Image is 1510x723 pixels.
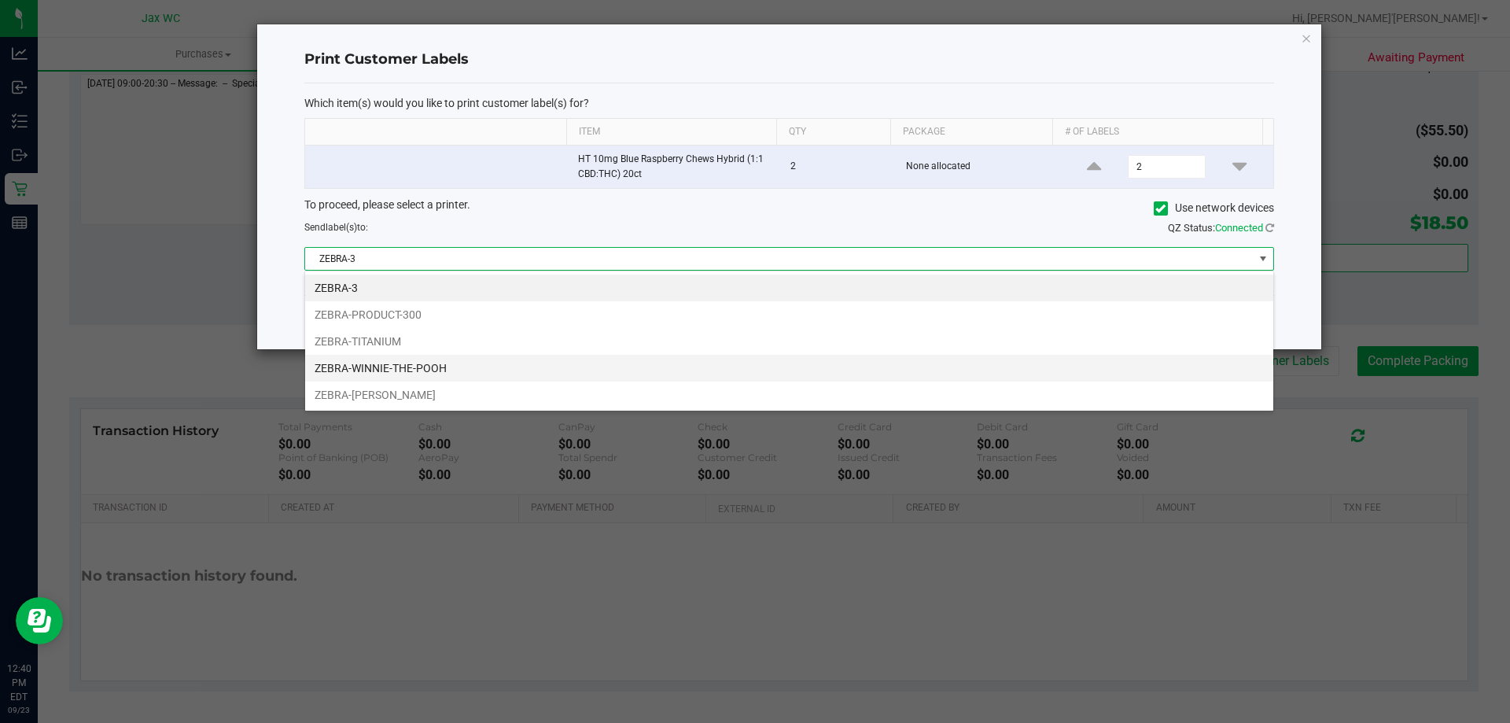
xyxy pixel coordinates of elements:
th: Qty [776,119,890,146]
h4: Print Customer Labels [304,50,1274,70]
li: ZEBRA-3 [305,275,1273,301]
label: Use network devices [1154,200,1274,216]
span: Send to: [304,222,368,233]
span: QZ Status: [1168,222,1274,234]
td: 2 [781,146,897,188]
th: # of labels [1052,119,1262,146]
td: None allocated [897,146,1061,188]
span: ZEBRA-3 [305,248,1254,270]
th: Package [890,119,1052,146]
p: Which item(s) would you like to print customer label(s) for? [304,96,1274,110]
th: Item [566,119,776,146]
td: HT 10mg Blue Raspberry Chews Hybrid (1:1 CBD:THC) 20ct [569,146,781,188]
div: To proceed, please select a printer. [293,197,1286,220]
li: ZEBRA-WINNIE-THE-POOH [305,355,1273,382]
span: Connected [1215,222,1263,234]
iframe: Resource center [16,597,63,644]
li: ZEBRA-PRODUCT-300 [305,301,1273,328]
li: ZEBRA-TITANIUM [305,328,1273,355]
span: label(s) [326,222,357,233]
li: ZEBRA-[PERSON_NAME] [305,382,1273,408]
